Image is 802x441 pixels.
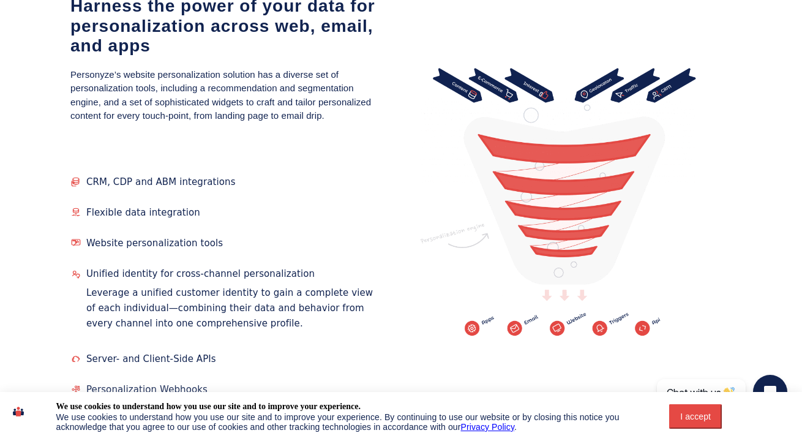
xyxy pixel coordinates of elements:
[86,207,200,218] span: Flexible data integration
[70,378,383,401] summary: Personalization Webhooks
[86,268,315,279] span: Unified identity for cross-channel personalization
[56,412,645,432] div: We use cookies to understand how you use our site and to improve your experience. By continuing t...
[461,422,515,432] a: Privacy Policy
[13,401,24,422] img: icon
[70,232,383,255] summary: Website personalization tools
[70,262,383,285] summary: Unified identity for cross-channel personalization
[86,353,216,364] span: Server- and Client-Side APIs
[56,401,361,412] div: We use cookies to understand how you use our site and to improve your experience.
[70,347,383,371] summary: Server- and Client-Side APIs
[86,238,223,249] span: Website personalization tools
[70,285,383,340] div: Unified identity for cross-channel personalization
[86,176,236,187] span: CRM, CDP and ABM integrations
[70,68,383,123] p: Personyze’s website personalization solution has a diverse set of personalization tools, includin...
[419,67,697,338] img: Visual representation of the personalization engine's workflow, depicting the data flow and how b...
[676,412,714,421] div: I accept
[70,201,383,224] summary: Flexible data integration
[86,384,208,395] span: Personalization Webhooks
[86,285,383,331] p: Leverage a unified customer identity to gain a complete view of each individual—combining their d...
[70,170,383,194] summary: CRM, CDP and ABM integrations
[669,404,722,429] button: I accept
